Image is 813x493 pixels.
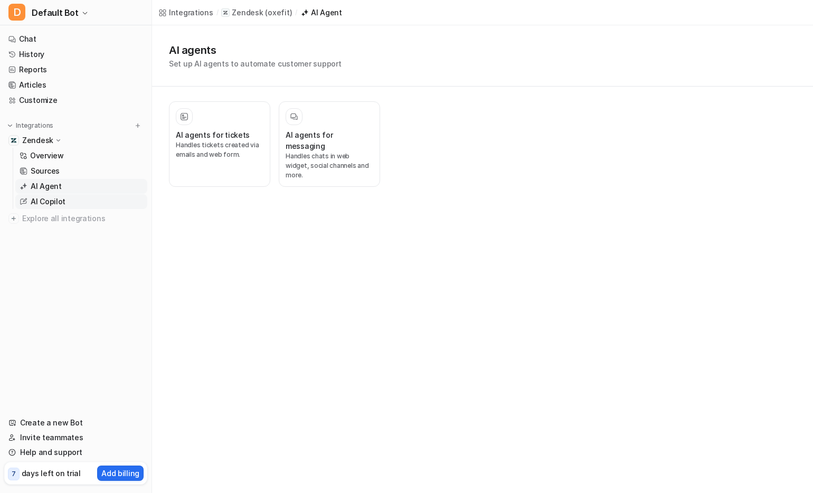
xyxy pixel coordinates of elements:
img: Zendesk [11,137,17,144]
a: Help and support [4,445,147,460]
span: D [8,4,25,21]
p: Handles tickets created via emails and web form. [176,140,263,159]
p: Handles chats in web widget, social channels and more. [286,151,373,180]
h3: AI agents for messaging [286,129,373,151]
p: Zendesk [22,135,53,146]
h3: AI agents for tickets [176,129,250,140]
h1: AI agents [169,42,341,58]
p: Add billing [101,468,139,479]
div: AI Agent [311,7,342,18]
a: Create a new Bot [4,415,147,430]
img: menu_add.svg [134,122,141,129]
span: Default Bot [32,5,79,20]
a: Overview [15,148,147,163]
a: AI Agent [15,179,147,194]
span: Explore all integrations [22,210,143,227]
a: AI Copilot [15,194,147,209]
p: AI Copilot [31,196,65,207]
p: AI Agent [31,181,62,192]
a: Sources [15,164,147,178]
a: AI Agent [300,7,342,18]
button: Add billing [97,466,144,481]
a: Invite teammates [4,430,147,445]
a: Integrations [158,7,213,18]
a: Customize [4,93,147,108]
p: 7 [12,469,16,479]
p: Zendesk [232,7,263,18]
p: Integrations [16,121,53,130]
a: Explore all integrations [4,211,147,226]
a: History [4,47,147,62]
a: Zendesk(oxefit) [221,7,292,18]
div: Integrations [169,7,213,18]
p: Sources [31,166,60,176]
p: Set up AI agents to automate customer support [169,58,341,69]
p: ( oxefit ) [265,7,292,18]
span: / [295,8,297,17]
span: / [216,8,219,17]
img: explore all integrations [8,213,19,224]
button: Integrations [4,120,56,131]
button: AI agents for messagingHandles chats in web widget, social channels and more. [279,101,380,187]
p: days left on trial [22,468,81,479]
button: AI agents for ticketsHandles tickets created via emails and web form. [169,101,270,187]
a: Chat [4,32,147,46]
img: expand menu [6,122,14,129]
a: Articles [4,78,147,92]
a: Reports [4,62,147,77]
p: Overview [30,150,64,161]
